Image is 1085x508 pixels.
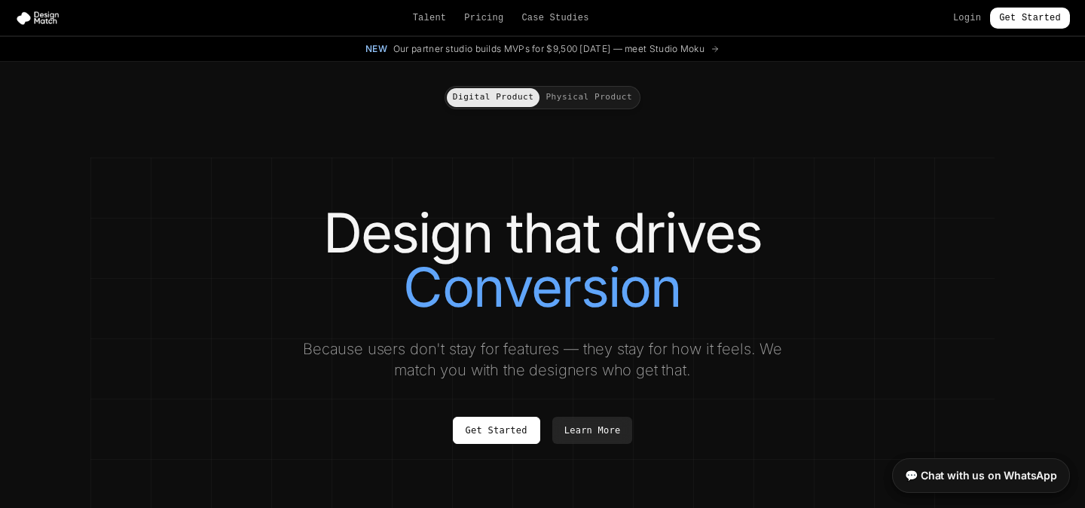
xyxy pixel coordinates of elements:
[521,12,588,24] a: Case Studies
[289,338,796,381] p: Because users don't stay for features — they stay for how it feels. We match you with the designe...
[464,12,503,24] a: Pricing
[990,8,1070,29] a: Get Started
[953,12,981,24] a: Login
[892,458,1070,493] a: 💬 Chat with us on WhatsApp
[403,260,681,314] span: Conversion
[393,43,704,55] span: Our partner studio builds MVPs for $9,500 [DATE] — meet Studio Moku
[365,43,387,55] span: New
[552,417,633,444] a: Learn More
[453,417,540,444] a: Get Started
[413,12,447,24] a: Talent
[447,88,540,107] button: Digital Product
[15,11,66,26] img: Design Match
[121,206,964,314] h1: Design that drives
[539,88,638,107] button: Physical Product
